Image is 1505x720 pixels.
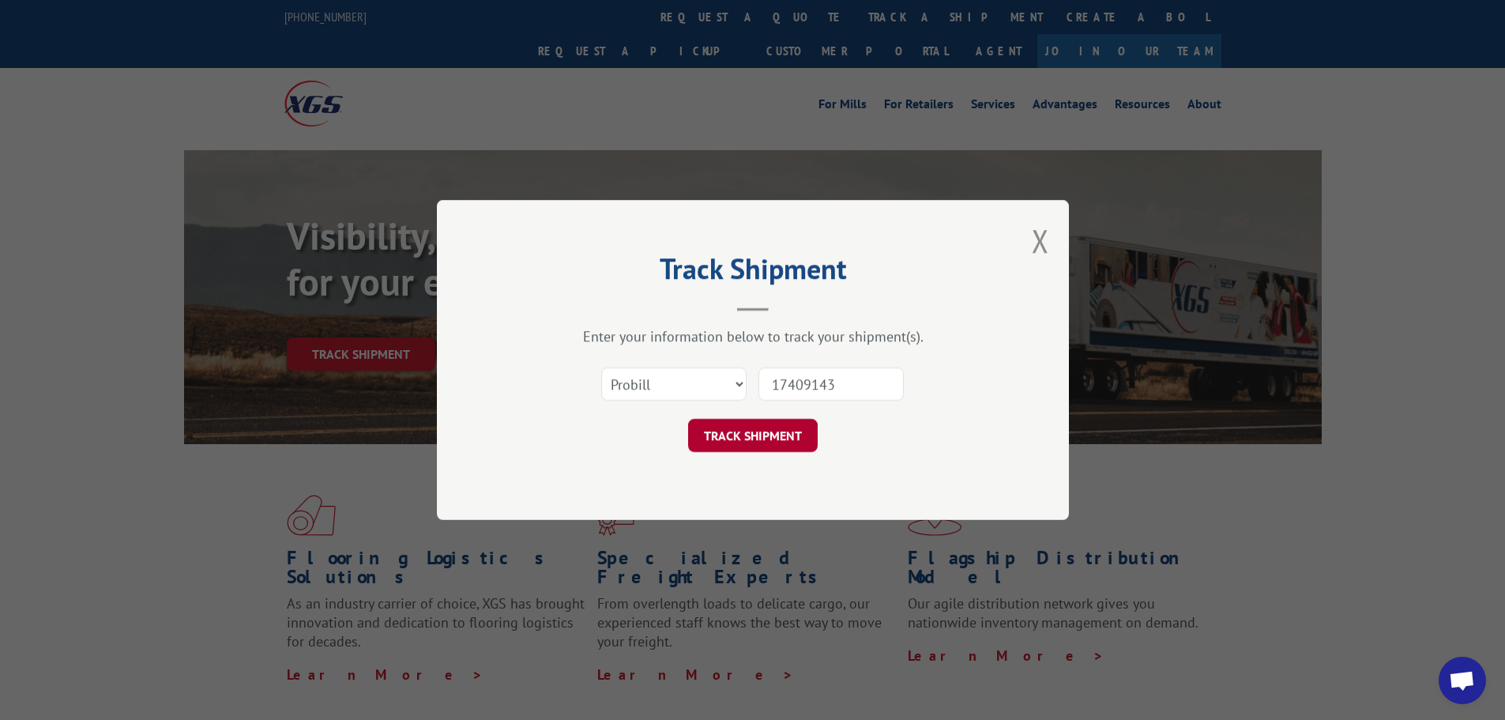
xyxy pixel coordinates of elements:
input: Number(s) [758,368,904,401]
button: TRACK SHIPMENT [688,419,818,452]
div: Enter your information below to track your shipment(s). [516,327,990,345]
button: Close modal [1032,220,1049,262]
div: Open chat [1439,657,1486,704]
h2: Track Shipment [516,258,990,288]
